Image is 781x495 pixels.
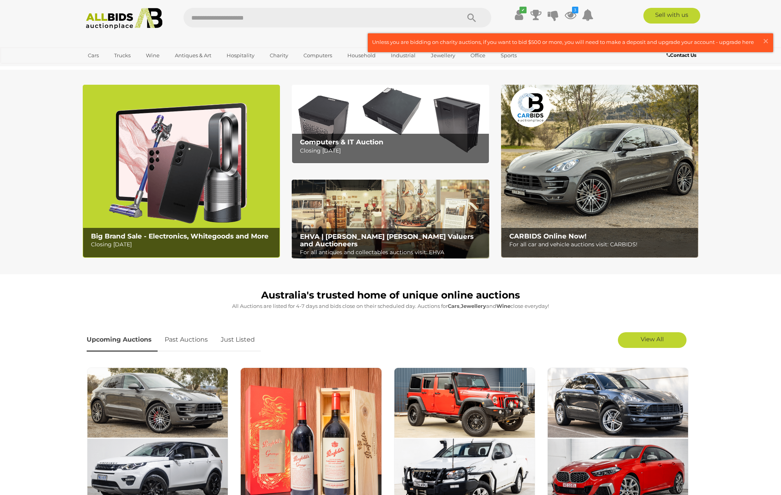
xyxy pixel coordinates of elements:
[565,8,576,22] a: 3
[426,49,460,62] a: Jewellery
[509,240,694,249] p: For all car and vehicle auctions visit: CARBIDS!
[300,233,474,248] b: EHVA | [PERSON_NAME] [PERSON_NAME] Valuers and Auctioneers
[222,49,260,62] a: Hospitality
[265,49,293,62] a: Charity
[342,49,381,62] a: Household
[300,146,485,156] p: Closing [DATE]
[170,49,216,62] a: Antiques & Art
[91,240,276,249] p: Closing [DATE]
[300,247,485,257] p: For all antiques and collectables auctions visit: EHVA
[572,7,578,13] i: 3
[762,33,769,49] span: ×
[298,49,337,62] a: Computers
[496,49,522,62] a: Sports
[292,85,489,164] img: Computers & IT Auction
[83,85,280,258] a: Big Brand Sale - Electronics, Whitegoods and More Big Brand Sale - Electronics, Whitegoods and Mo...
[292,85,489,164] a: Computers & IT Auction Computers & IT Auction Closing [DATE]
[618,332,687,348] a: View All
[448,303,460,309] strong: Cars
[87,328,158,351] a: Upcoming Auctions
[91,232,269,240] b: Big Brand Sale - Electronics, Whitegoods and More
[292,180,489,259] img: EHVA | Evans Hastings Valuers and Auctioneers
[667,51,698,60] a: Contact Us
[87,290,694,301] h1: Australia's trusted home of unique online auctions
[215,328,261,351] a: Just Listed
[513,8,525,22] a: ✔
[83,62,149,75] a: [GEOGRAPHIC_DATA]
[509,232,587,240] b: CARBIDS Online Now!
[519,7,527,13] i: ✔
[141,49,165,62] a: Wine
[501,85,698,258] img: CARBIDS Online Now!
[452,8,491,27] button: Search
[292,180,489,259] a: EHVA | Evans Hastings Valuers and Auctioneers EHVA | [PERSON_NAME] [PERSON_NAME] Valuers and Auct...
[83,85,280,258] img: Big Brand Sale - Electronics, Whitegoods and More
[643,8,700,24] a: Sell with us
[465,49,490,62] a: Office
[641,335,664,343] span: View All
[300,138,383,146] b: Computers & IT Auction
[461,303,486,309] strong: Jewellery
[496,303,510,309] strong: Wine
[386,49,421,62] a: Industrial
[501,85,698,258] a: CARBIDS Online Now! CARBIDS Online Now! For all car and vehicle auctions visit: CARBIDS!
[82,8,167,29] img: Allbids.com.au
[83,49,104,62] a: Cars
[109,49,136,62] a: Trucks
[87,302,694,311] p: All Auctions are listed for 4-7 days and bids close on their scheduled day. Auctions for , and cl...
[667,52,696,58] b: Contact Us
[159,328,214,351] a: Past Auctions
